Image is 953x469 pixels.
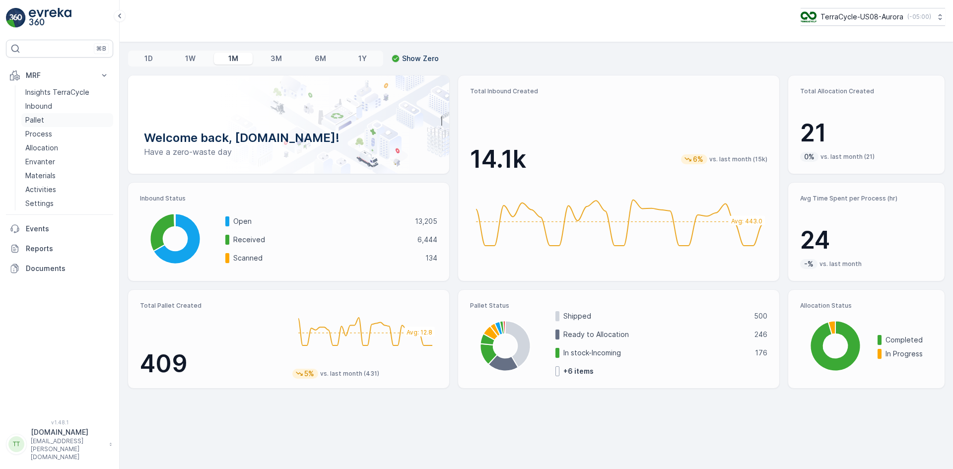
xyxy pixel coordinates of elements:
[21,99,113,113] a: Inbound
[26,244,109,254] p: Reports
[800,87,933,95] p: Total Allocation Created
[358,54,367,64] p: 1Y
[563,330,748,339] p: Ready to Allocation
[470,87,767,95] p: Total Inbound Created
[21,155,113,169] a: Envanter
[233,235,411,245] p: Received
[470,302,767,310] p: Pallet Status
[402,54,439,64] p: Show Zero
[320,370,379,378] p: vs. last month (431)
[144,130,433,146] p: Welcome back, [DOMAIN_NAME]!
[6,427,113,461] button: TT[DOMAIN_NAME][EMAIL_ADDRESS][PERSON_NAME][DOMAIN_NAME]
[803,259,815,269] p: -%
[144,146,433,158] p: Have a zero-waste day
[25,87,89,97] p: Insights TerraCycle
[709,155,767,163] p: vs. last month (15k)
[25,171,56,181] p: Materials
[21,85,113,99] a: Insights TerraCycle
[29,8,71,28] img: logo_light-DOdMpM7g.png
[233,216,408,226] p: Open
[303,369,315,379] p: 5%
[6,219,113,239] a: Events
[31,437,104,461] p: [EMAIL_ADDRESS][PERSON_NAME][DOMAIN_NAME]
[754,311,767,321] p: 500
[21,183,113,197] a: Activities
[8,436,24,452] div: TT
[26,264,109,273] p: Documents
[907,13,931,21] p: ( -05:00 )
[21,197,113,210] a: Settings
[820,12,903,22] p: TerraCycle-US08-Aurora
[144,54,153,64] p: 1D
[801,8,945,26] button: TerraCycle-US08-Aurora(-05:00)
[6,259,113,278] a: Documents
[800,118,933,148] p: 21
[6,66,113,85] button: MRF
[25,157,55,167] p: Envanter
[25,129,52,139] p: Process
[819,260,862,268] p: vs. last month
[140,195,437,202] p: Inbound Status
[25,185,56,195] p: Activities
[885,335,933,345] p: Completed
[26,224,109,234] p: Events
[21,113,113,127] a: Pallet
[425,253,437,263] p: 134
[21,127,113,141] a: Process
[25,115,44,125] p: Pallet
[185,54,196,64] p: 1W
[140,349,284,379] p: 409
[692,154,704,164] p: 6%
[233,253,419,263] p: Scanned
[26,70,93,80] p: MRF
[470,144,526,174] p: 14.1k
[140,302,284,310] p: Total Pallet Created
[563,366,594,376] p: + 6 items
[754,330,767,339] p: 246
[271,54,282,64] p: 3M
[96,45,106,53] p: ⌘B
[800,195,933,202] p: Avg Time Spent per Process (hr)
[415,216,437,226] p: 13,205
[31,427,104,437] p: [DOMAIN_NAME]
[803,152,816,162] p: 0%
[755,348,767,358] p: 176
[417,235,437,245] p: 6,444
[820,153,875,161] p: vs. last month (21)
[6,239,113,259] a: Reports
[21,141,113,155] a: Allocation
[6,8,26,28] img: logo
[800,225,933,255] p: 24
[25,199,54,208] p: Settings
[800,302,933,310] p: Allocation Status
[563,348,749,358] p: In stock-Incoming
[25,101,52,111] p: Inbound
[885,349,933,359] p: In Progress
[228,54,238,64] p: 1M
[563,311,748,321] p: Shipped
[315,54,326,64] p: 6M
[25,143,58,153] p: Allocation
[21,169,113,183] a: Materials
[801,11,817,22] img: image_ci7OI47.png
[6,419,113,425] span: v 1.48.1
